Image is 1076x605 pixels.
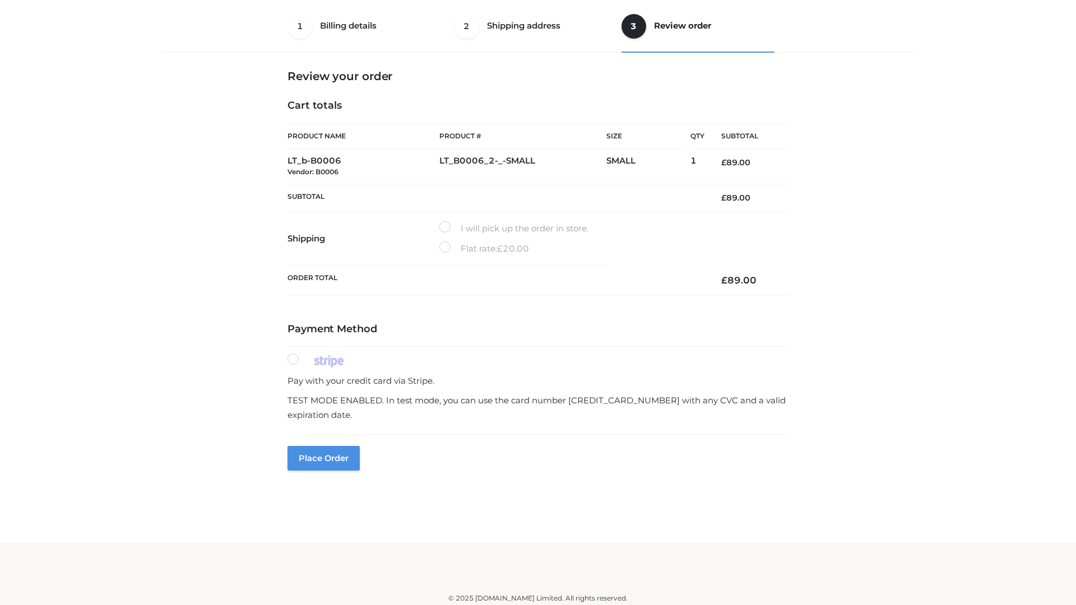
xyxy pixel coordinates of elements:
bdi: 89.00 [721,193,750,203]
span: £ [721,193,726,203]
span: £ [721,274,727,286]
bdi: 89.00 [721,274,757,286]
button: Place order [287,446,360,471]
th: Order Total [287,266,704,295]
td: LT_b-B0006 [287,149,439,184]
label: I will pick up the order in store. [439,221,588,236]
th: Size [606,124,685,149]
span: £ [497,243,503,254]
th: Product # [439,123,606,149]
th: Product Name [287,123,439,149]
th: Subtotal [287,184,704,211]
h3: Review your order [287,69,789,83]
th: Qty [690,123,704,149]
p: Pay with your credit card via Stripe. [287,374,789,388]
p: TEST MODE ENABLED. In test mode, you can use the card number [CREDIT_CARD_NUMBER] with any CVC an... [287,393,789,422]
th: Subtotal [704,124,789,149]
div: © 2025 [DOMAIN_NAME] Limited. All rights reserved. [166,593,910,604]
h4: Payment Method [287,323,789,336]
td: LT_B0006_2-_-SMALL [439,149,606,184]
h4: Cart totals [287,100,789,112]
bdi: 89.00 [721,157,750,167]
td: SMALL [606,149,690,184]
bdi: 20.00 [497,243,529,254]
span: £ [721,157,726,167]
td: 1 [690,149,704,184]
small: Vendor: B0006 [287,167,338,176]
th: Shipping [287,212,439,266]
label: Flat rate: [439,241,529,256]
